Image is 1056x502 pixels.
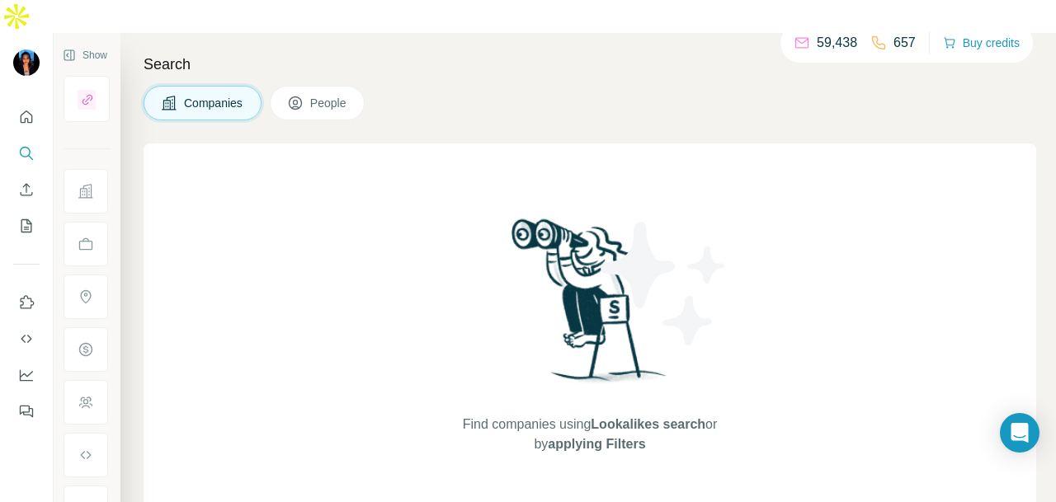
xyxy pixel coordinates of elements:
[184,95,244,111] span: Companies
[591,417,705,431] span: Lookalikes search
[13,324,40,354] button: Use Surfe API
[893,33,916,53] p: 657
[13,49,40,76] img: Avatar
[13,211,40,241] button: My lists
[458,415,722,454] span: Find companies using or by
[943,31,1020,54] button: Buy credits
[817,33,857,53] p: 59,438
[548,437,645,451] span: applying Filters
[1000,413,1039,453] div: Open Intercom Messenger
[13,175,40,204] button: Enrich CSV
[13,288,40,317] button: Use Surfe on LinkedIn
[13,360,40,390] button: Dashboard
[13,102,40,132] button: Quick start
[13,396,40,426] button: Feedback
[310,95,348,111] span: People
[144,53,1036,76] h4: Search
[504,214,676,398] img: Surfe Illustration - Woman searching with binoculars
[51,43,119,68] button: Show
[590,209,738,358] img: Surfe Illustration - Stars
[13,138,40,168] button: Search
